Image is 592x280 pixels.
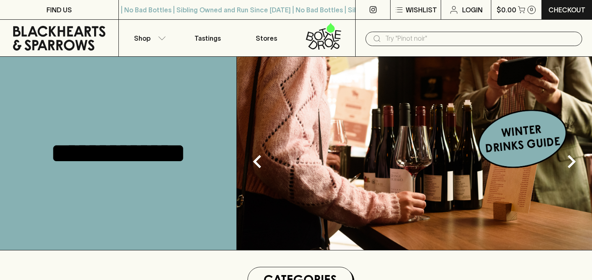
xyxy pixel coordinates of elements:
[237,20,296,56] a: Stores
[406,5,437,15] p: Wishlist
[178,20,237,56] a: Tastings
[119,20,178,56] button: Shop
[134,33,150,43] p: Shop
[241,145,274,178] button: Previous
[194,33,221,43] p: Tastings
[237,57,592,250] img: optimise
[462,5,483,15] p: Login
[46,5,72,15] p: FIND US
[555,145,588,178] button: Next
[497,5,516,15] p: $0.00
[256,33,277,43] p: Stores
[530,7,533,12] p: 0
[548,5,585,15] p: Checkout
[385,32,576,45] input: Try "Pinot noir"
